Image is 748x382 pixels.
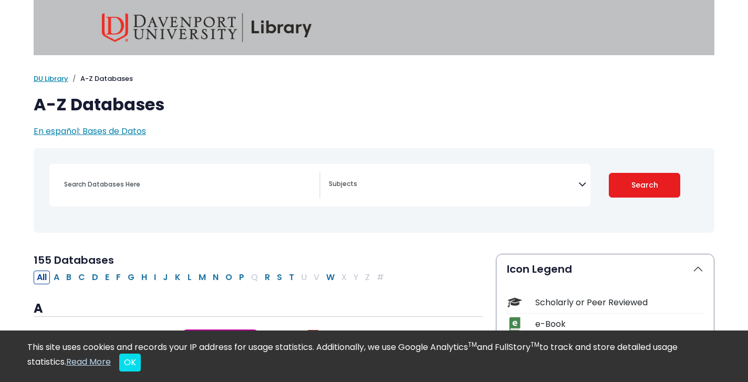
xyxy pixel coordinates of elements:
[262,271,273,284] button: Filter Results R
[50,271,63,284] button: Filter Results A
[160,271,171,284] button: Filter Results J
[34,301,483,317] h3: A
[113,271,124,284] button: Filter Results F
[323,271,338,284] button: Filter Results W
[34,148,714,233] nav: Search filters
[172,271,184,284] button: Filter Results K
[222,271,235,284] button: Filter Results O
[468,340,477,349] sup: TM
[34,95,714,115] h1: A-Z Databases
[210,271,222,284] button: Filter Results N
[34,271,50,284] button: All
[195,271,209,284] button: Filter Results M
[119,354,141,371] button: Close
[329,181,578,189] textarea: Search
[102,271,112,284] button: Filter Results E
[102,13,312,42] img: Davenport University Library
[535,318,703,331] div: e-Book
[68,74,133,84] li: A-Z Databases
[184,271,195,284] button: Filter Results L
[507,295,522,309] img: Icon Scholarly or Peer Reviewed
[34,253,114,267] span: 155 Databases
[89,271,101,284] button: Filter Results D
[286,271,297,284] button: Filter Results T
[34,74,714,84] nav: breadcrumb
[138,271,150,284] button: Filter Results H
[236,271,247,284] button: Filter Results P
[34,328,171,341] a: Academic Search Complete
[531,340,539,349] sup: TM
[535,296,703,309] div: Scholarly or Peer Reviewed
[151,271,159,284] button: Filter Results I
[58,177,319,192] input: Search database by title or keyword
[181,329,259,342] span: Good Starting Point
[507,317,522,331] img: Icon e-Book
[66,356,111,368] a: Read More
[63,271,75,284] button: Filter Results B
[75,271,88,284] button: Filter Results C
[34,74,68,84] a: DU Library
[274,271,285,284] button: Filter Results S
[496,254,714,284] button: Icon Legend
[124,271,138,284] button: Filter Results G
[609,173,681,198] button: Submit for Search Results
[34,125,146,137] a: En español: Bases de Datos
[27,341,721,371] div: This site uses cookies and records your IP address for usage statistics. Additionally, we use Goo...
[34,271,388,283] div: Alpha-list to filter by first letter of database name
